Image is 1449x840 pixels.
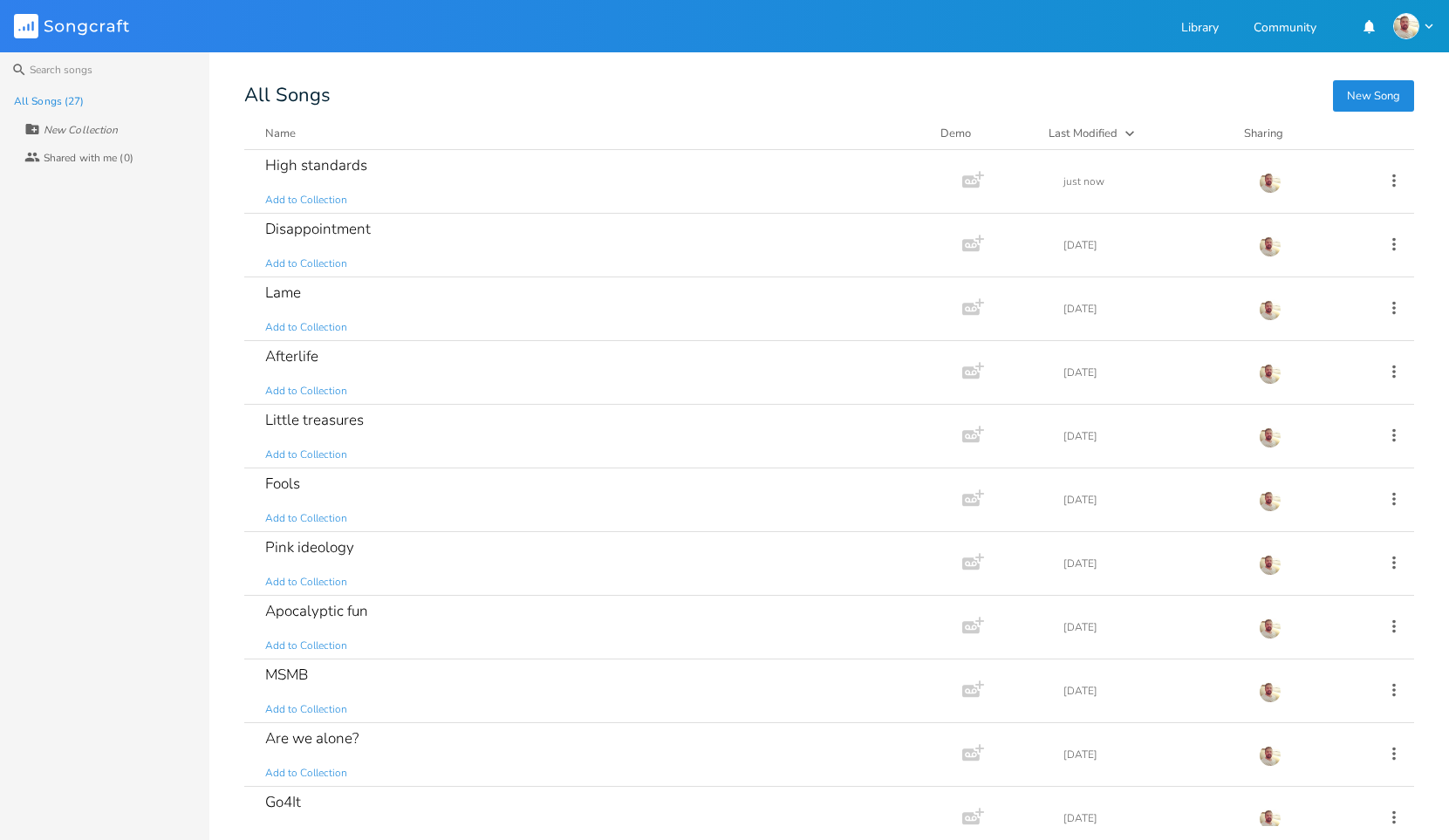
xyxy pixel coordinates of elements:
[1259,171,1282,194] img: Esteban Paiva
[265,540,354,555] div: Pink ideology
[265,604,368,618] div: Apocalyptic fun
[1259,553,1282,576] img: Esteban Paiva
[1063,176,1238,187] div: just now
[1259,426,1282,448] img: Esteban Paiva
[44,153,133,163] div: Shared with me (0)
[1063,367,1238,378] div: [DATE]
[265,575,347,590] span: Add to Collection
[265,795,301,809] div: Go4It
[265,476,300,491] div: Fools
[265,285,301,300] div: Lame
[1063,813,1238,823] div: [DATE]
[1063,749,1238,760] div: [DATE]
[265,731,359,746] div: Are we alone?
[1063,622,1238,632] div: [DATE]
[265,667,308,682] div: MSMB
[265,158,367,173] div: High standards
[265,702,347,717] span: Add to Collection
[44,125,118,135] div: New Collection
[1259,362,1282,385] img: Esteban Paiva
[1063,431,1238,441] div: [DATE]
[1259,617,1282,639] img: Esteban Paiva
[265,639,347,653] span: Add to Collection
[265,125,919,142] button: Name
[265,511,347,526] span: Add to Collection
[1259,680,1282,703] img: Esteban Paiva
[265,126,296,141] div: Name
[1063,686,1238,696] div: [DATE]
[265,320,347,335] span: Add to Collection
[265,349,318,364] div: Afterlife
[1259,808,1282,830] img: Esteban Paiva
[1259,489,1282,512] img: Esteban Paiva
[265,256,347,271] span: Add to Collection
[14,96,84,106] div: All Songs (27)
[1049,126,1118,141] div: Last Modified
[265,766,347,781] span: Add to Collection
[265,384,347,399] span: Add to Collection
[1063,240,1238,250] div: [DATE]
[940,125,1028,142] div: Demo
[265,193,347,208] span: Add to Collection
[1259,744,1282,767] img: Esteban Paiva
[1393,13,1419,39] img: Esteban Paiva
[265,413,364,427] div: Little treasures
[1254,22,1316,37] a: Community
[1181,22,1219,37] a: Library
[265,447,347,462] span: Add to Collection
[1244,125,1349,142] div: Sharing
[1049,125,1223,142] button: Last Modified
[244,87,1414,104] div: All Songs
[265,222,371,236] div: Disappointment
[1063,495,1238,505] div: [DATE]
[1259,235,1282,257] img: Esteban Paiva
[1063,558,1238,569] div: [DATE]
[1063,304,1238,314] div: [DATE]
[1259,298,1282,321] img: Esteban Paiva
[1333,80,1414,112] button: New Song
